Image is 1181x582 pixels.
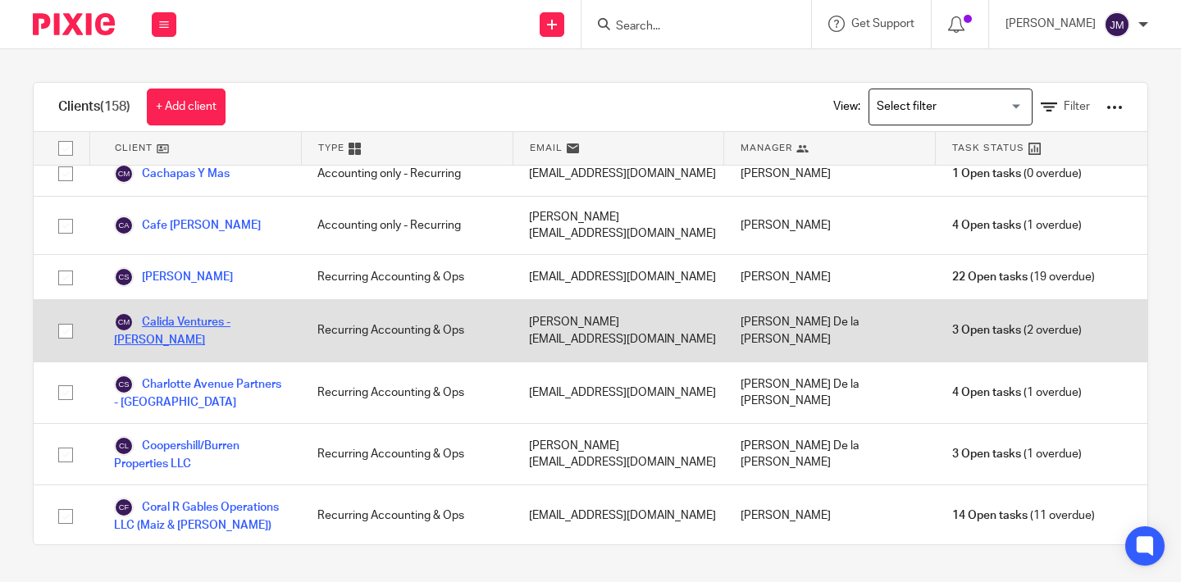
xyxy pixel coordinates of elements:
[58,98,130,116] h1: Clients
[530,141,563,155] span: Email
[301,255,513,299] div: Recurring Accounting & Ops
[114,267,134,287] img: svg%3E
[100,100,130,113] span: (158)
[724,424,936,484] div: [PERSON_NAME] De la [PERSON_NAME]
[513,300,724,361] div: [PERSON_NAME][EMAIL_ADDRESS][DOMAIN_NAME]
[513,197,724,255] div: [PERSON_NAME][EMAIL_ADDRESS][DOMAIN_NAME]
[301,485,513,546] div: Recurring Accounting & Ops
[114,164,230,184] a: Cachapas Y Mas
[724,362,936,423] div: [PERSON_NAME] De la [PERSON_NAME]
[952,269,1095,285] span: (19 overdue)
[301,362,513,423] div: Recurring Accounting & Ops
[952,384,1082,401] span: (1 overdue)
[869,89,1033,125] div: Search for option
[952,217,1021,234] span: 4 Open tasks
[513,255,724,299] div: [EMAIL_ADDRESS][DOMAIN_NAME]
[147,89,226,125] a: + Add client
[952,507,1095,524] span: (11 overdue)
[614,20,762,34] input: Search
[851,18,914,30] span: Get Support
[952,507,1028,524] span: 14 Open tasks
[952,446,1021,462] span: 3 Open tasks
[301,424,513,484] div: Recurring Accounting & Ops
[724,485,936,546] div: [PERSON_NAME]
[114,312,134,332] img: svg%3E
[952,141,1024,155] span: Task Status
[952,322,1021,339] span: 3 Open tasks
[114,375,285,411] a: Charlotte Avenue Partners - [GEOGRAPHIC_DATA]
[724,197,936,255] div: [PERSON_NAME]
[114,436,134,456] img: svg%3E
[114,375,134,394] img: svg%3E
[952,166,1021,182] span: 1 Open tasks
[952,384,1021,401] span: 4 Open tasks
[724,300,936,361] div: [PERSON_NAME] De la [PERSON_NAME]
[301,152,513,196] div: Accounting only - Recurring
[114,267,233,287] a: [PERSON_NAME]
[952,322,1082,339] span: (2 overdue)
[513,152,724,196] div: [EMAIL_ADDRESS][DOMAIN_NAME]
[513,424,724,484] div: [PERSON_NAME][EMAIL_ADDRESS][DOMAIN_NAME]
[115,141,153,155] span: Client
[114,216,261,235] a: Cafe [PERSON_NAME]
[33,13,115,35] img: Pixie
[724,255,936,299] div: [PERSON_NAME]
[809,83,1123,131] div: View:
[114,498,134,517] img: svg%3E
[952,446,1082,462] span: (1 overdue)
[1064,101,1090,112] span: Filter
[301,300,513,361] div: Recurring Accounting & Ops
[114,312,285,348] a: Calida Ventures - [PERSON_NAME]
[724,152,936,196] div: [PERSON_NAME]
[301,197,513,255] div: Accounting only - Recurring
[1104,11,1130,38] img: svg%3E
[114,216,134,235] img: svg%3E
[741,141,792,155] span: Manager
[952,269,1028,285] span: 22 Open tasks
[318,141,344,155] span: Type
[50,133,81,164] input: Select all
[871,93,1023,121] input: Search for option
[1005,16,1096,32] p: [PERSON_NAME]
[114,164,134,184] img: svg%3E
[952,166,1082,182] span: (0 overdue)
[513,485,724,546] div: [EMAIL_ADDRESS][DOMAIN_NAME]
[513,362,724,423] div: [EMAIL_ADDRESS][DOMAIN_NAME]
[114,498,285,534] a: Coral R Gables Operations LLC (Maiz & [PERSON_NAME])
[952,217,1082,234] span: (1 overdue)
[114,436,285,472] a: Coopershill/Burren Properties LLC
